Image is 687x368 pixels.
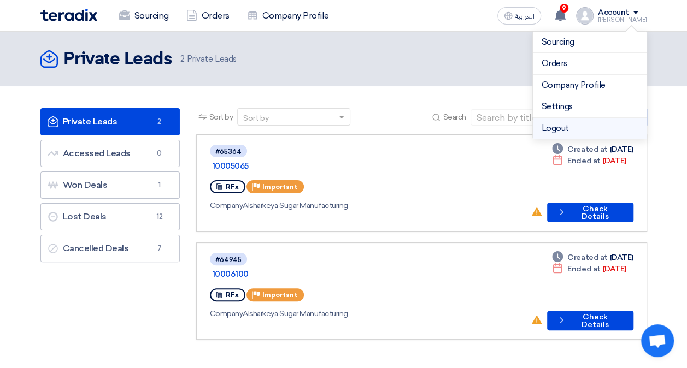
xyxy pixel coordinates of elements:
[238,4,338,28] a: Company Profile
[215,256,242,263] div: #64945
[180,54,185,64] span: 2
[547,311,633,330] button: Check Details
[243,112,269,124] div: Sort by
[560,4,568,13] span: 9
[40,108,180,135] a: Private Leads2
[210,308,522,319] div: Alsharkeya Sugar Manufacturing
[153,211,166,222] span: 12
[471,109,624,126] input: Search by title or reference number
[443,111,466,123] span: Search
[567,252,607,263] span: Created at
[641,324,674,357] div: Open chat
[542,79,638,92] a: Company Profile
[40,203,180,230] a: Lost Deals12
[533,118,647,139] li: Logout
[153,148,166,159] span: 0
[110,4,178,28] a: Sourcing
[542,57,638,70] a: Orders
[63,49,172,70] h2: Private Leads
[40,9,97,21] img: Teradix logo
[552,144,633,155] div: [DATE]
[567,144,607,155] span: Created at
[552,155,626,167] div: [DATE]
[598,8,629,17] div: Account
[576,7,594,25] img: profile_test.png
[212,161,485,171] a: 10005065
[567,155,600,167] span: Ended at
[547,203,633,222] button: Check Details
[40,235,180,262] a: Cancelled Deals7
[262,291,297,299] span: Important
[210,201,243,210] span: Company
[40,140,180,167] a: Accessed Leads0
[552,263,626,275] div: [DATE]
[153,243,166,254] span: 7
[153,116,166,127] span: 2
[226,291,239,299] span: RFx
[209,111,233,123] span: Sort by
[40,171,180,199] a: Won Deals1
[178,4,238,28] a: Orders
[515,13,535,20] span: العربية
[542,100,638,113] a: Settings
[210,200,522,211] div: Alsharkeya Sugar Manufacturing
[212,269,485,279] a: 10006100
[497,7,541,25] button: العربية
[226,183,239,191] span: RFx
[542,36,638,49] a: Sourcing
[215,148,242,155] div: #65364
[153,180,166,191] span: 1
[567,263,600,275] span: Ended at
[598,17,647,23] div: [PERSON_NAME]
[180,53,236,66] span: Private Leads
[552,252,633,263] div: [DATE]
[262,183,297,191] span: Important
[210,309,243,318] span: Company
